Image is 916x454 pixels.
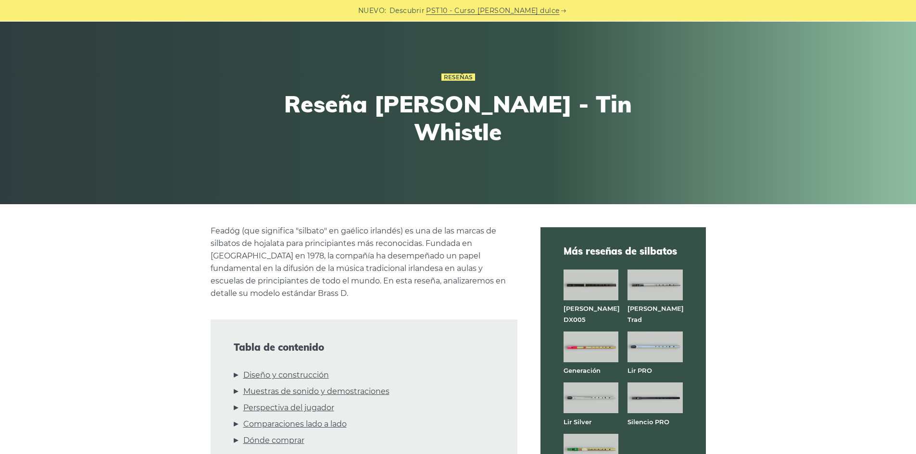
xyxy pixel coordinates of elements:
font: Comparaciones lado a lado [243,419,347,429]
font: Diseño y construcción [243,370,329,380]
font: Feadóg (que significa "silbato" en gaélico irlandés) es una de las marcas de silbatos de hojalata... [211,226,506,298]
img: Silbato de hojalata plateado Lir, vista frontal completa [564,382,618,413]
a: Lir PRO [627,367,652,374]
img: Vista frontal completa del silbato de hojalata Dixon DX005 [564,270,618,300]
a: [PERSON_NAME] DX005 [564,305,620,323]
a: Reseñas [441,74,475,81]
font: NUEVO: [358,6,387,15]
a: PST10 - Curso [PERSON_NAME] dulce [426,5,560,16]
img: Silbato de hojalata de latón de Generación, vista frontal completa [564,331,618,362]
a: Silencio PRO [627,418,669,426]
img: Vista frontal completa del silbato tradicional Dixon [627,270,682,300]
font: Reseñas [444,74,473,81]
a: Lir Silver [564,418,591,426]
a: Comparaciones lado a lado [243,418,347,430]
font: Reseña [PERSON_NAME] - Tin Whistle [284,89,632,146]
font: Tabla de contenido [234,341,324,353]
img: Silbato de aluminio Lir PRO, vista frontal completa [627,331,682,362]
a: Perspectiva del jugador [243,402,334,414]
a: Generación [564,367,601,374]
font: Muestras de sonido y demostraciones [243,387,389,396]
font: PST10 - Curso [PERSON_NAME] dulce [426,6,560,15]
a: Dónde comprar [243,434,304,447]
a: Diseño y construcción [243,369,329,381]
font: Más reseñas de silbatos [564,245,677,257]
font: Perspectiva del jugador [243,403,334,412]
a: [PERSON_NAME] Trad [627,305,684,323]
img: Vista frontal completa del silbato Shuh PRO [627,382,682,413]
font: Dónde comprar [243,436,304,445]
font: Descubrir [389,6,425,15]
a: Muestras de sonido y demostraciones [243,385,389,398]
